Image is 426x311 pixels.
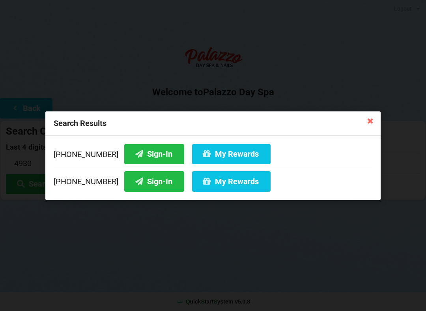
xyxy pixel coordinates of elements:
div: [PHONE_NUMBER] [54,144,372,167]
div: [PHONE_NUMBER] [54,167,372,191]
div: Search Results [45,111,381,136]
button: My Rewards [192,171,271,191]
button: My Rewards [192,144,271,164]
button: Sign-In [124,144,184,164]
button: Sign-In [124,171,184,191]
